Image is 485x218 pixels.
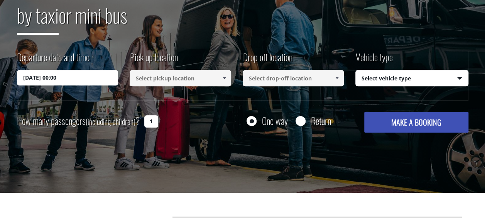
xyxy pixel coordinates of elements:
[356,70,468,87] span: Select vehicle type
[218,70,230,86] a: Show All Items
[311,116,331,126] label: Return
[364,112,468,133] button: MAKE A BOOKING
[86,116,135,127] small: (including children)
[130,50,178,70] label: Pick up location
[331,70,343,86] a: Show All Items
[243,70,344,86] input: Select drop-off location
[17,50,90,70] label: Departure date and time
[355,50,393,70] label: Vehicle type
[17,112,140,131] label: How many passengers ?
[262,116,288,126] label: One way
[17,0,59,35] span: by taxi
[243,50,292,70] label: Drop off location
[130,70,231,86] input: Select pickup location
